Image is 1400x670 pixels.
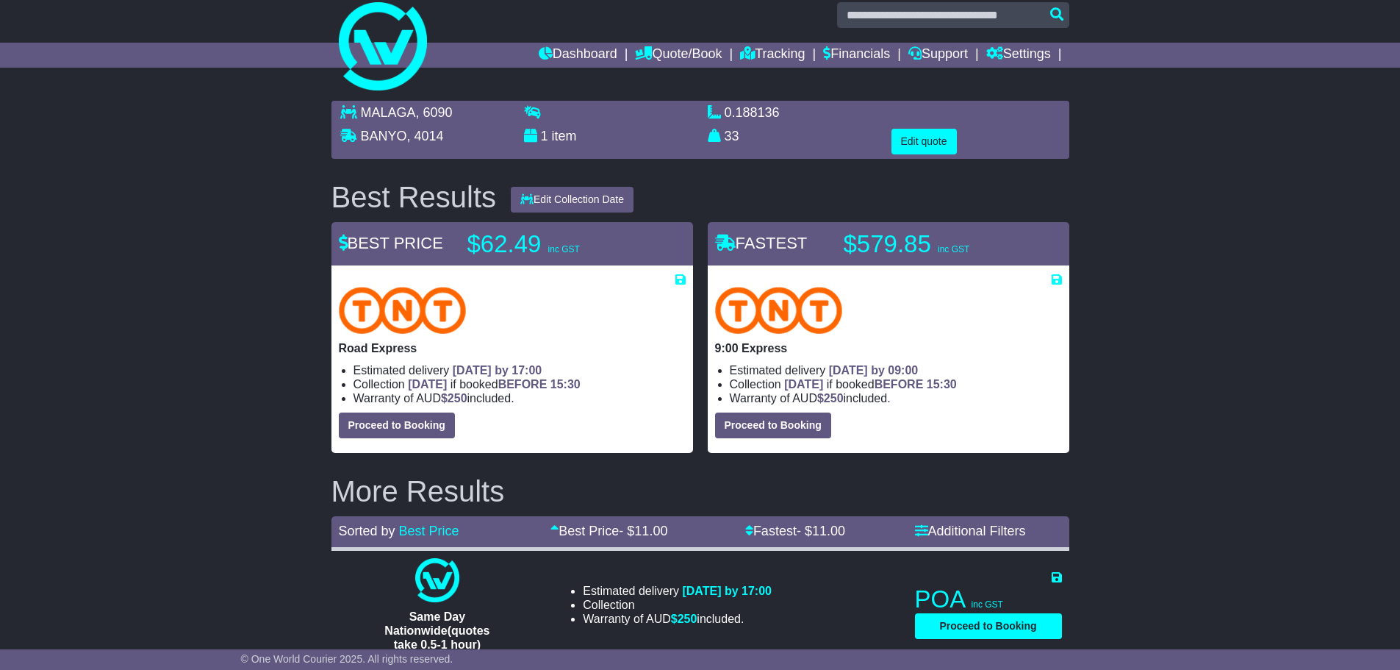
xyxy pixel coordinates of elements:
span: BEFORE [498,378,548,391]
span: © One World Courier 2025. All rights reserved. [241,653,453,665]
span: 33 [725,129,739,143]
a: Additional Filters [915,524,1026,538]
a: Support [908,43,968,68]
span: 11.00 [634,524,667,538]
span: BEST PRICE [339,234,443,252]
span: 11.00 [812,524,845,538]
span: inc GST [972,599,1003,610]
span: [DATE] [408,378,447,391]
img: TNT Domestic: 9:00 Express [715,287,843,334]
span: [DATE] by 17:00 [682,585,772,597]
span: MALAGA [361,105,416,120]
a: Best Price [399,524,459,538]
span: , 6090 [416,105,453,120]
li: Estimated delivery [353,363,686,377]
span: [DATE] by 17:00 [453,364,542,377]
span: inc GST [548,244,580,254]
span: [DATE] by 09:00 [829,364,919,377]
span: inc GST [938,244,969,254]
span: 1 [541,129,548,143]
button: Proceed to Booking [915,613,1062,639]
button: Proceed to Booking [339,413,455,438]
p: 9:00 Express [715,341,1062,355]
h2: More Results [331,475,1069,507]
span: 15:30 [927,378,957,391]
span: $ [817,392,844,405]
li: Warranty of AUD included. [353,391,686,405]
a: Fastest- $11.00 [745,524,845,538]
span: 0.188136 [725,105,780,120]
a: Quote/Book [635,43,722,68]
span: - $ [619,524,667,538]
img: One World Courier: Same Day Nationwide(quotes take 0.5-1 hour) [415,558,459,602]
span: 250 [678,613,697,625]
p: $62.49 [467,229,651,259]
a: Financials [823,43,890,68]
span: if booked [784,378,956,391]
span: FASTEST [715,234,808,252]
a: Best Price- $11.00 [550,524,667,538]
span: 15:30 [550,378,581,391]
button: Proceed to Booking [715,413,831,438]
button: Edit quote [891,129,957,154]
span: 250 [448,392,467,405]
button: Edit Collection Date [511,187,633,213]
span: , 4014 [407,129,444,143]
span: item [552,129,577,143]
span: - $ [797,524,845,538]
span: Same Day Nationwide(quotes take 0.5-1 hour) [384,610,489,651]
li: Estimated delivery [730,363,1062,377]
span: BANYO [361,129,407,143]
span: Sorted by [339,524,395,538]
span: [DATE] [784,378,823,391]
p: POA [915,585,1062,614]
p: $579.85 [844,229,1027,259]
span: if booked [408,378,580,391]
a: Tracking [740,43,805,68]
p: Road Express [339,341,686,355]
li: Collection [730,377,1062,391]
li: Estimated delivery [583,584,772,598]
li: Collection [583,598,772,612]
span: BEFORE [875,378,924,391]
span: $ [671,613,697,625]
span: 250 [824,392,844,405]
a: Dashboard [539,43,617,68]
li: Warranty of AUD included. [583,612,772,626]
a: Settings [986,43,1051,68]
div: Best Results [324,181,504,213]
li: Warranty of AUD included. [730,391,1062,405]
span: $ [441,392,467,405]
img: TNT Domestic: Road Express [339,287,467,334]
li: Collection [353,377,686,391]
